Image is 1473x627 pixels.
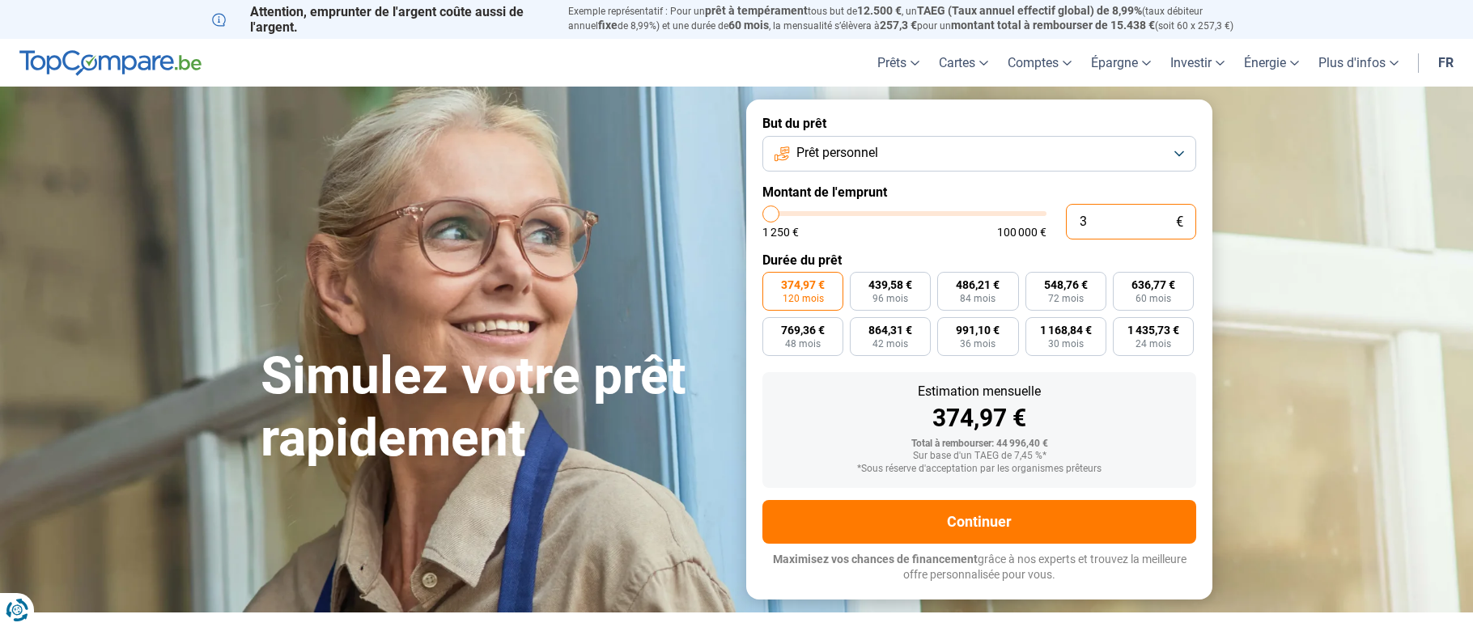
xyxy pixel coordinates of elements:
span: 36 mois [960,339,995,349]
span: prêt à tempérament [705,4,808,17]
span: 636,77 € [1131,279,1175,290]
span: 84 mois [960,294,995,303]
span: 42 mois [872,339,908,349]
div: Sur base d'un TAEG de 7,45 %* [775,451,1183,462]
p: grâce à nos experts et trouvez la meilleure offre personnalisée pour vous. [762,552,1196,583]
p: Exemple représentatif : Pour un tous but de , un (taux débiteur annuel de 8,99%) et une durée de ... [568,4,1261,33]
a: Prêts [868,39,929,87]
span: € [1176,215,1183,229]
span: 548,76 € [1044,279,1088,290]
button: Prêt personnel [762,136,1196,172]
a: Investir [1161,39,1234,87]
span: 374,97 € [781,279,825,290]
span: 96 mois [872,294,908,303]
h1: Simulez votre prêt rapidement [261,345,727,470]
label: Montant de l'emprunt [762,184,1196,200]
div: *Sous réserve d'acceptation par les organismes prêteurs [775,464,1183,475]
span: 48 mois [785,339,821,349]
a: Plus d'infos [1309,39,1408,87]
span: 24 mois [1136,339,1171,349]
span: 439,58 € [868,279,912,290]
span: Prêt personnel [796,144,878,162]
a: Épargne [1081,39,1161,87]
label: Durée du prêt [762,252,1196,268]
span: 769,36 € [781,324,825,336]
span: 864,31 € [868,324,912,336]
span: 120 mois [783,294,824,303]
div: Total à rembourser: 44 996,40 € [775,438,1183,450]
span: fixe [598,19,618,32]
span: 60 mois [1136,294,1171,303]
span: Maximisez vos chances de financement [773,553,978,566]
div: Estimation mensuelle [775,385,1183,398]
p: Attention, emprunter de l'argent coûte aussi de l'argent. [212,4,549,35]
img: TopCompare [19,50,202,76]
span: montant total à rembourser de 15.438 € [951,19,1155,32]
button: Continuer [762,500,1196,544]
span: 72 mois [1048,294,1084,303]
span: 257,3 € [880,19,917,32]
a: Énergie [1234,39,1309,87]
span: 991,10 € [956,324,1000,336]
a: fr [1428,39,1463,87]
a: Cartes [929,39,998,87]
div: 374,97 € [775,406,1183,430]
span: 12.500 € [857,4,902,17]
span: 30 mois [1048,339,1084,349]
span: 486,21 € [956,279,1000,290]
span: 100 000 € [997,227,1046,238]
span: 1 168,84 € [1040,324,1092,336]
span: TAEG (Taux annuel effectif global) de 8,99% [917,4,1142,17]
a: Comptes [998,39,1081,87]
span: 1 250 € [762,227,799,238]
label: But du prêt [762,116,1196,131]
span: 60 mois [728,19,769,32]
span: 1 435,73 € [1127,324,1179,336]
